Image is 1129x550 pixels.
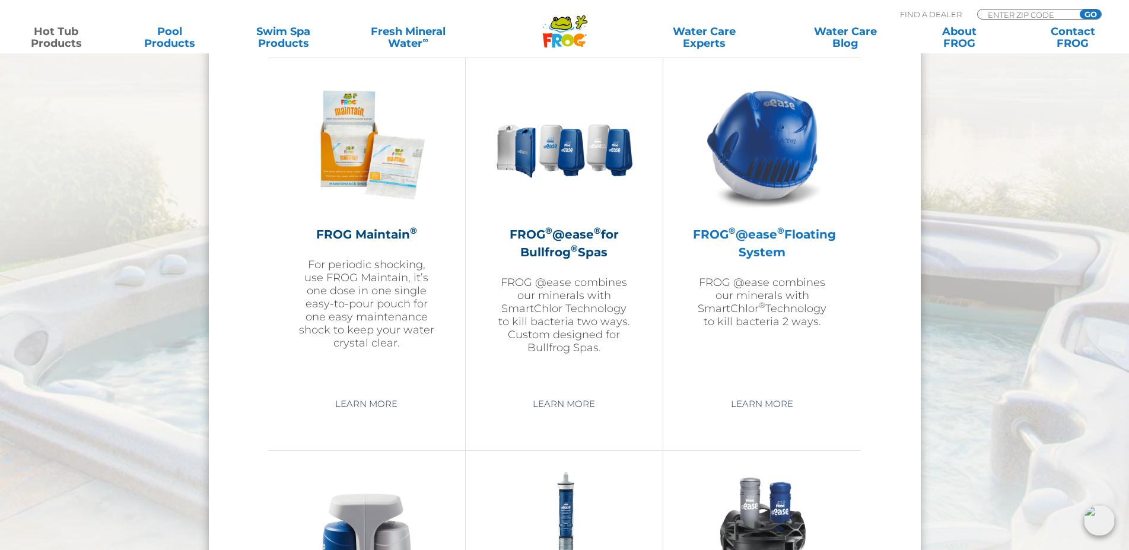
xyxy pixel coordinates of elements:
h2: FROG @ease for Bullfrog Spas [495,225,633,261]
p: FROG @ease combines our minerals with SmartChlor Technology to kill bacteria 2 ways. [693,276,831,328]
input: GO [1080,9,1101,19]
img: Frog_Maintain_Hero-2-v2-300x300.png [298,76,435,214]
img: bullfrog-product-hero-300x300.png [495,76,633,214]
input: Zip Code Form [987,9,1067,20]
a: Learn More [717,393,807,415]
h2: FROG @ease Floating System [693,225,831,261]
h2: FROG Maintain [298,225,435,243]
p: For periodic shocking, use FROG Maintain, it’s one dose in one single easy-to-pour pouch for one ... [298,258,435,349]
sup: ® [777,225,784,236]
a: ContactFROG [1029,26,1117,49]
img: hot-tub-product-atease-system-300x300.png [694,76,831,214]
a: Fresh MineralWater∞ [353,26,463,49]
sup: ® [571,243,578,254]
sup: ∞ [422,35,428,44]
p: FROG @ease combines our minerals with SmartChlor Technology to kill bacteria two ways. Custom des... [495,276,633,354]
a: Learn More [322,393,411,415]
img: openIcon [1084,505,1115,536]
sup: ® [410,225,417,236]
sup: ® [759,300,765,310]
a: Hot TubProducts [12,26,100,49]
a: FROG®@ease®for Bullfrog®SpasFROG @ease combines our minerals with SmartChlor Technology to kill b... [495,76,633,384]
a: Water CareExperts [632,26,776,49]
sup: ® [729,225,736,236]
a: AboutFROG [915,26,1003,49]
a: Water CareBlog [802,26,890,49]
a: PoolProducts [126,26,214,49]
a: Swim SpaProducts [239,26,327,49]
a: Learn More [519,393,609,415]
a: FROG®@ease®Floating SystemFROG @ease combines our minerals with SmartChlor®Technology to kill bac... [693,76,831,384]
p: Find A Dealer [900,9,962,20]
sup: ® [545,225,552,236]
sup: ® [594,225,601,236]
a: FROG Maintain®For periodic shocking, use FROG Maintain, it’s one dose in one single easy-to-pour ... [298,76,435,384]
